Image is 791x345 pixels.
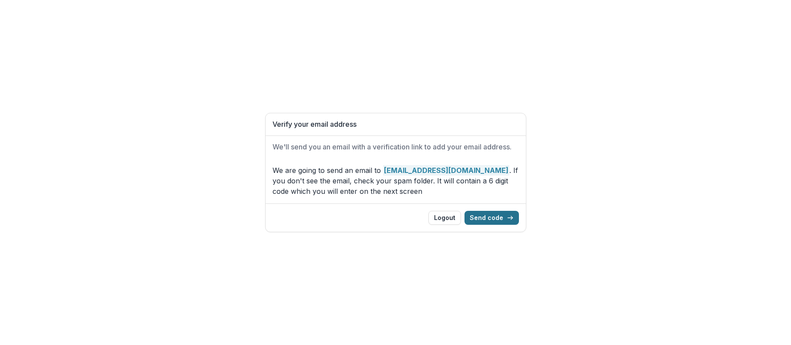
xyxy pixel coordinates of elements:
h1: Verify your email address [273,120,519,129]
h2: We'll send you an email with a verification link to add your email address. [273,143,519,151]
button: Send code [465,211,519,225]
p: We are going to send an email to . If you don't see the email, check your spam folder. It will co... [273,165,519,196]
button: Logout [428,211,461,225]
strong: [EMAIL_ADDRESS][DOMAIN_NAME] [383,165,509,176]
